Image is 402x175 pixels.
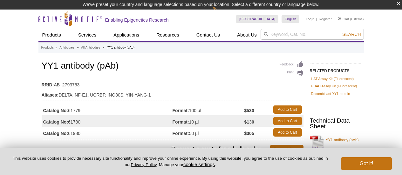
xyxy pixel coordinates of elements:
[280,61,303,68] a: Feedback
[42,61,303,72] h1: YY1 antibody (pAb)
[338,17,341,20] img: Your Cart
[311,83,357,89] a: HDAC Assay Kit (Fluorescent)
[273,128,302,137] a: Add to Cart
[42,82,54,88] strong: RRID:
[270,145,303,154] a: Request Quote
[183,162,215,167] button: cookie settings
[311,91,350,97] a: Recombinant YY1 protein
[41,45,54,50] a: Products
[77,46,79,49] li: »
[55,46,57,49] li: »
[173,119,189,125] strong: Format:
[43,119,68,125] strong: Catalog No:
[193,29,224,41] a: Contact Us
[173,127,244,138] td: 50 µl
[338,17,349,21] a: Cart
[59,45,74,50] a: Antibodies
[244,131,254,136] strong: $305
[233,29,261,41] a: About Us
[43,131,68,136] strong: Catalog No:
[316,15,317,23] li: |
[244,108,254,113] strong: $530
[153,29,183,41] a: Resources
[273,117,302,125] a: Add to Cart
[10,156,330,168] p: This website uses cookies to provide necessary site functionality and improve your online experie...
[319,17,332,21] a: Register
[311,76,354,82] a: HAT Assay Kit (Fluorescent)
[81,45,100,50] a: All Antibodies
[341,157,392,170] button: Got it!
[42,145,270,154] span: Request a quote for a bulk order
[42,88,303,98] td: DELTA, NF-E1, UCRBP, INO80S, YIN-YANG-1
[310,118,361,129] h2: Technical Data Sheet
[261,29,364,40] input: Keyword, Cat. No.
[110,29,143,41] a: Applications
[273,105,302,114] a: Add to Cart
[282,15,299,23] a: English
[131,162,156,167] a: Privacy Policy
[42,127,173,138] td: 61980
[43,108,68,113] strong: Catalog No:
[173,104,244,115] td: 100 µl
[306,17,314,21] a: Login
[173,115,244,127] td: 10 µl
[103,46,105,49] li: »
[74,29,100,41] a: Services
[107,46,134,49] li: YY1 antibody (pAb)
[338,15,364,23] li: (0 items)
[342,32,361,37] span: Search
[212,5,229,20] img: Change Here
[310,64,361,75] h2: RELATED PRODUCTS
[105,17,169,23] h2: Enabling Epigenetics Research
[244,119,254,125] strong: $130
[173,131,189,136] strong: Format:
[42,115,173,127] td: 61780
[340,31,363,37] button: Search
[236,15,279,23] a: [GEOGRAPHIC_DATA]
[38,29,65,41] a: Products
[173,108,189,113] strong: Format:
[42,104,173,115] td: 61779
[280,70,303,77] a: Print
[42,78,303,88] td: AB_2793763
[310,133,361,152] a: YY1 antibody (pAb)
[42,92,59,98] strong: Aliases:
